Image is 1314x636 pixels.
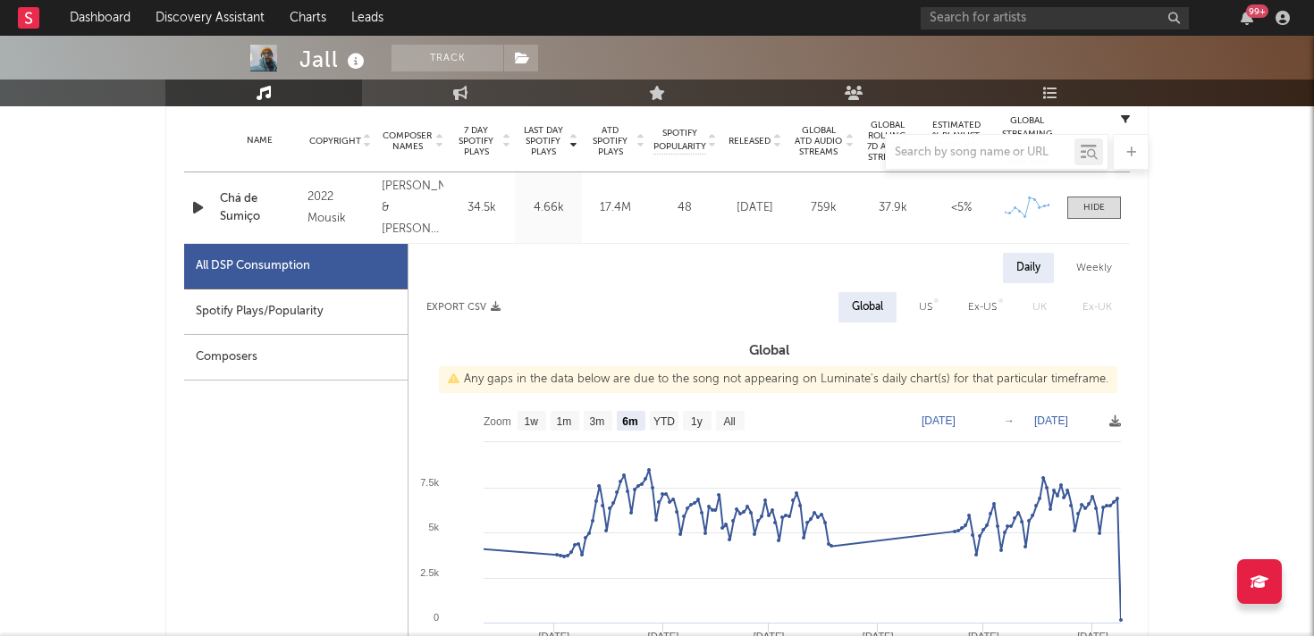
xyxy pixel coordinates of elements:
text: 7.5k [420,477,439,488]
text: [DATE] [1034,414,1068,427]
div: Global Streaming Trend (Last 60D) [1000,114,1054,168]
input: Search by song name or URL [886,146,1074,160]
button: 99+ [1241,11,1253,25]
div: 2022 Mousik [307,187,373,230]
div: Global [852,297,883,318]
div: Composers [184,335,408,381]
div: 17.4M [586,199,644,217]
text: → [1004,414,1015,427]
div: All DSP Consumption [184,244,408,289]
div: 99 + [1246,4,1268,18]
div: US [919,297,932,318]
text: YTD [653,415,675,428]
div: [DATE] [725,199,785,217]
text: 1w [525,415,539,428]
div: Daily [1003,253,1054,283]
a: Chá de Sumiço [220,190,299,225]
div: 759k [794,199,854,217]
div: All DSP Consumption [196,255,310,277]
span: 7 Day Spotify Plays [452,125,500,157]
text: 5k [428,522,439,532]
span: Last Day Spotify Plays [519,125,567,157]
span: Estimated % Playlist Streams Last Day [931,120,981,163]
div: Any gaps in the data below are due to the song not appearing on Luminate's daily chart(s) for tha... [439,366,1117,393]
div: Spotify Plays/Popularity [184,289,408,335]
text: Zoom [484,415,511,428]
text: 2.5k [420,567,439,578]
div: Weekly [1063,253,1125,283]
div: Ex-US [968,297,997,318]
div: 4.66k [519,199,577,217]
text: 0 [434,612,439,623]
h3: Global [409,340,1130,362]
text: 6m [622,415,637,428]
div: 34.5k [452,199,510,217]
text: 1y [691,415,703,428]
div: <5% [931,199,991,217]
div: [PERSON_NAME] & [PERSON_NAME] [PERSON_NAME] Filho [382,176,443,240]
span: Global ATD Audio Streams [794,125,843,157]
div: Jall [299,45,369,74]
text: [DATE] [922,414,956,427]
text: 3m [590,415,605,428]
input: Search for artists [921,7,1189,29]
span: Global Rolling 7D Audio Streams [863,120,912,163]
span: ATD Spotify Plays [586,125,634,157]
text: 1m [557,415,572,428]
button: Export CSV [426,302,501,313]
div: 48 [653,199,716,217]
text: All [723,415,735,428]
span: Spotify Popularity [653,127,706,154]
span: Composer Names [382,130,433,152]
div: 37.9k [863,199,922,217]
button: Track [392,45,503,71]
